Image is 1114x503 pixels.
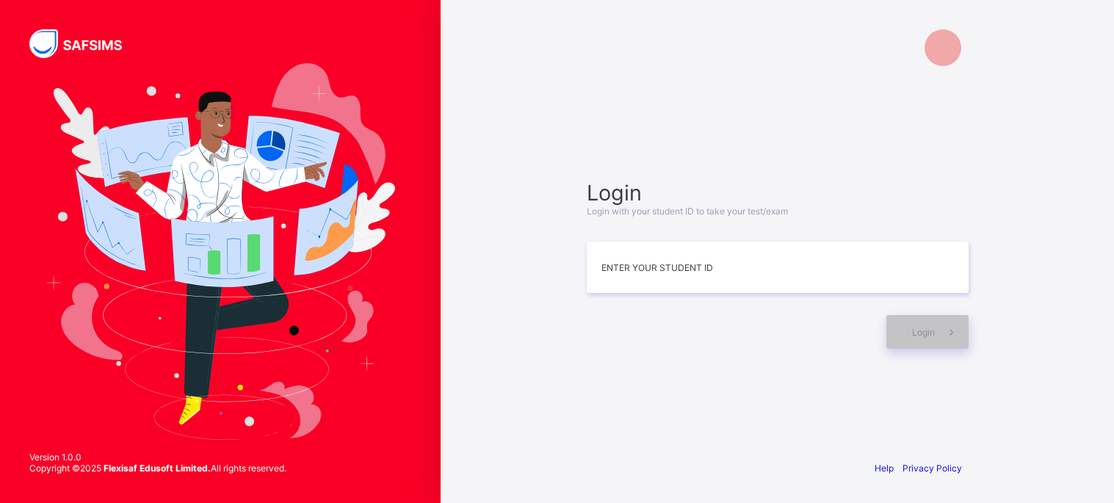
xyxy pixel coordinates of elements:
strong: Flexisaf Edusoft Limited. [104,463,211,474]
span: Login [587,180,969,206]
span: Copyright © 2025 All rights reserved. [29,463,286,474]
a: Privacy Policy [903,463,962,474]
a: Help [875,463,894,474]
img: Hero Image [46,63,395,439]
span: Version 1.0.0 [29,452,286,463]
span: Login [912,327,935,338]
img: SAFSIMS Logo [29,29,140,58]
span: Login with your student ID to take your test/exam [587,206,788,217]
